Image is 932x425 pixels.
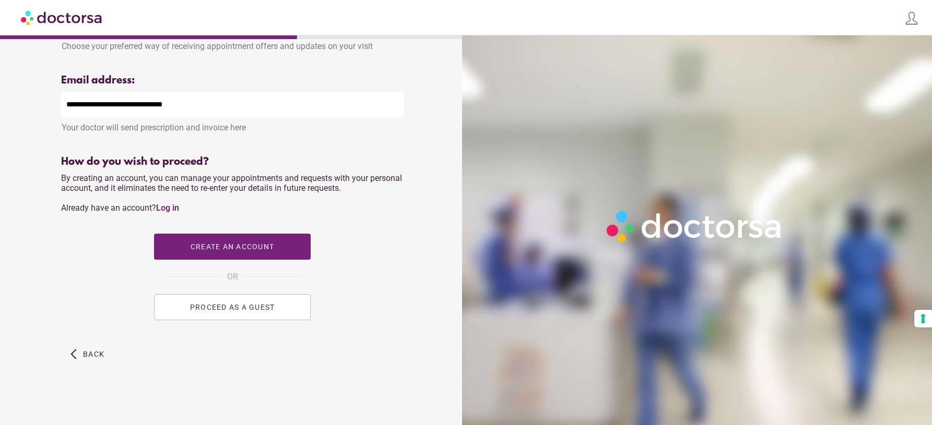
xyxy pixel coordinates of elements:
[61,75,404,87] div: Email address:
[227,270,238,284] span: OR
[191,242,274,251] span: Create an account
[21,6,103,29] img: Doctorsa.com
[61,36,404,51] div: Choose your preferred way of receiving appointment offers and updates on your visit
[83,350,104,358] span: Back
[601,205,788,247] img: Logo-Doctorsa-trans-White-partial-flat.png
[154,294,311,320] button: PROCEED AS A GUEST
[156,203,179,213] a: Log in
[61,173,402,213] span: By creating an account, you can manage your appointments and requests with your personal account,...
[914,310,932,327] button: Your consent preferences for tracking technologies
[61,156,404,168] div: How do you wish to proceed?
[190,303,275,311] span: PROCEED AS A GUEST
[904,11,919,26] img: icons8-customer-100.png
[66,341,109,367] button: arrow_back_ios Back
[154,234,311,260] button: Create an account
[61,117,404,132] div: Your doctor will send prescription and invoice here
